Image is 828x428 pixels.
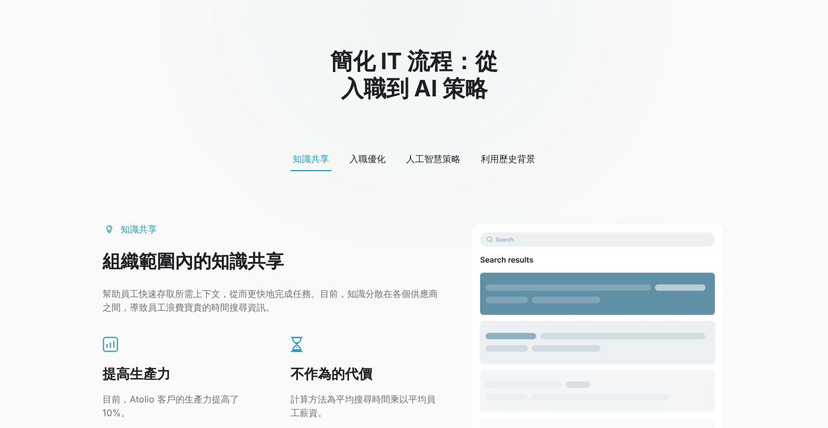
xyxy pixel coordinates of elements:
[481,153,535,164] font: 利用歷史背景
[121,223,157,235] font: 知識共享
[291,366,372,382] font: 不作為的代價
[349,153,386,164] font: 入職優化
[341,74,488,102] font: 入職到 AI 策略
[103,366,170,382] font: 提高生產力
[103,250,284,272] font: 組織範圍內的知識共享
[330,47,498,75] font: 簡化 IT 流程：從
[103,393,239,418] font: 目前，Atolio 客戶的生產力提高了 10%。
[293,153,329,164] font: 知識共享
[291,393,436,418] font: 計算方法為平均搜尋時間乘以平均員工薪資。
[103,288,438,313] font: 幫助員工快速存取所需上下文，從而更快地完成任務。目前，知識分散在各個供應商之間，導致員工浪費寶貴的時間搜尋資訊。
[406,153,460,164] font: 人工智慧策略
[771,374,828,428] iframe: 聊天小工具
